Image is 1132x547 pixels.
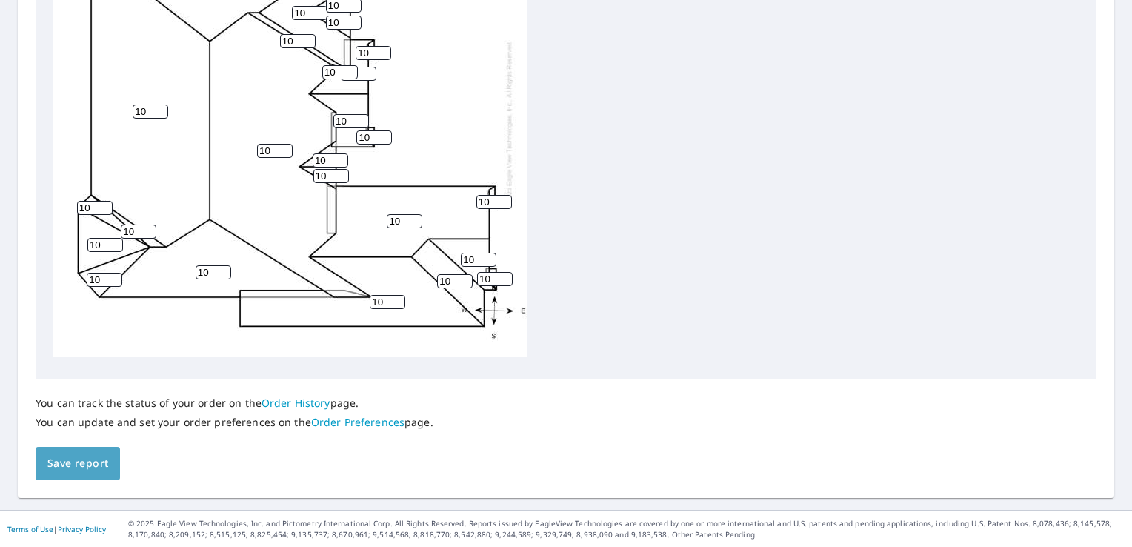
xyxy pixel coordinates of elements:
p: | [7,525,106,534]
p: You can update and set your order preferences on the page. [36,416,433,429]
a: Order History [262,396,330,410]
p: © 2025 Eagle View Technologies, Inc. and Pictometry International Corp. All Rights Reserved. Repo... [128,518,1125,540]
button: Save report [36,447,120,480]
a: Terms of Use [7,524,53,534]
a: Privacy Policy [58,524,106,534]
a: Order Preferences [311,415,404,429]
p: You can track the status of your order on the page. [36,397,433,410]
span: Save report [47,454,108,473]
